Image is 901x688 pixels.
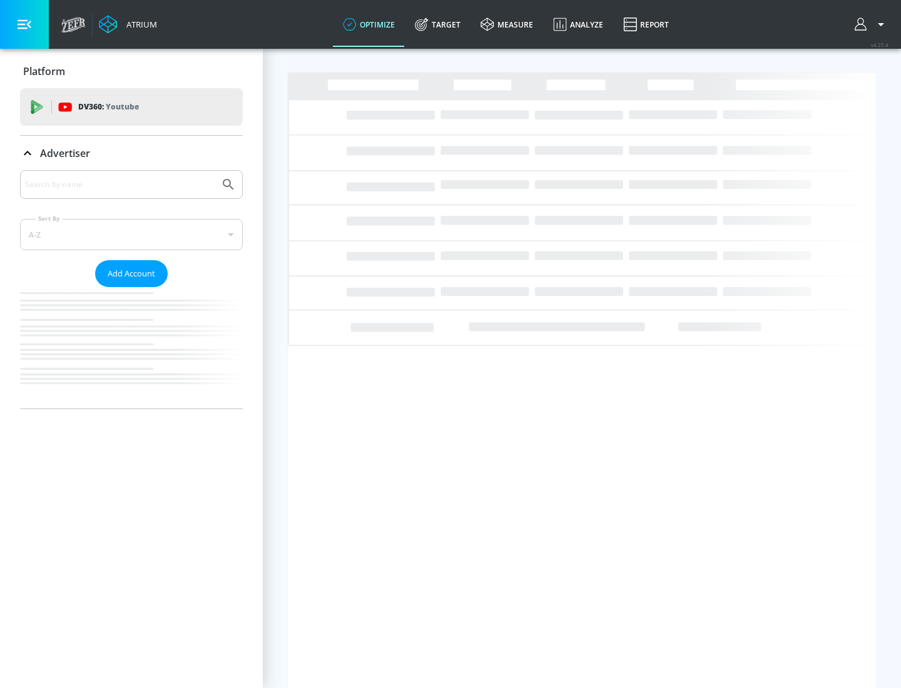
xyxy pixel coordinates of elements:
[25,176,215,193] input: Search by name
[405,2,471,47] a: Target
[333,2,405,47] a: optimize
[40,146,90,160] p: Advertiser
[108,266,155,281] span: Add Account
[99,15,157,34] a: Atrium
[20,287,243,408] nav: list of Advertiser
[20,136,243,171] div: Advertiser
[20,88,243,126] div: DV360: Youtube
[78,100,139,114] p: DV360:
[23,64,65,78] p: Platform
[471,2,543,47] a: measure
[36,215,63,223] label: Sort By
[20,170,243,408] div: Advertiser
[871,41,888,48] span: v 4.25.4
[121,19,157,30] div: Atrium
[106,100,139,113] p: Youtube
[20,219,243,250] div: A-Z
[20,54,243,89] div: Platform
[613,2,679,47] a: Report
[543,2,613,47] a: Analyze
[95,260,168,287] button: Add Account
